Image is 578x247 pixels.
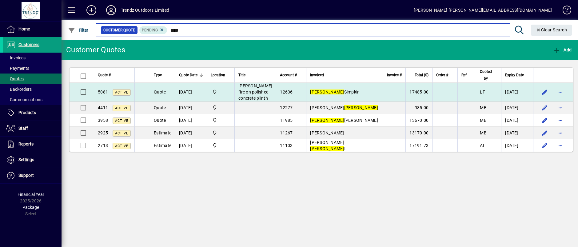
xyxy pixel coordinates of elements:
[480,68,492,82] span: Quoted by
[98,118,108,123] span: 3958
[310,146,344,151] em: [PERSON_NAME]
[211,142,231,149] span: New Plymouth
[480,130,487,135] span: MB
[68,28,89,33] span: Filter
[98,130,108,135] span: 2925
[18,110,36,115] span: Products
[553,47,572,52] span: Add
[238,83,272,101] span: [PERSON_NAME] fire on polished concrete plinth
[98,105,108,110] span: 4411
[310,90,344,94] em: [PERSON_NAME]
[103,27,135,33] span: Customer Quote
[436,72,454,78] div: Order #
[461,72,472,78] div: Ref
[480,118,487,123] span: MB
[154,105,166,110] span: Quote
[540,115,549,125] button: Edit
[540,128,549,138] button: Edit
[436,72,448,78] span: Order #
[556,128,565,138] button: More options
[3,53,62,63] a: Invoices
[18,126,28,131] span: Staff
[175,114,207,127] td: [DATE]
[405,139,432,152] td: 17191.73
[179,72,203,78] div: Quote Date
[211,89,231,95] span: New Plymouth
[18,26,30,31] span: Home
[461,72,467,78] span: Ref
[415,72,429,78] span: Total ($)
[238,72,245,78] span: Title
[115,90,128,94] span: Active
[405,114,432,127] td: 13670.00
[540,103,549,113] button: Edit
[556,103,565,113] button: More options
[3,63,62,74] a: Payments
[18,141,34,146] span: Reports
[82,5,101,16] button: Add
[154,90,166,94] span: Quote
[175,127,207,139] td: [DATE]
[6,76,24,81] span: Quotes
[211,117,231,124] span: New Plymouth
[18,157,34,162] span: Settings
[387,72,402,78] span: Invoice #
[280,90,293,94] span: 12636
[22,205,39,210] span: Package
[310,118,378,123] span: [PERSON_NAME]
[3,152,62,168] a: Settings
[3,105,62,121] a: Products
[310,130,344,135] span: [PERSON_NAME]
[121,5,169,15] div: Trendz Outdoors Limited
[558,1,570,21] a: Knowledge Base
[6,97,42,102] span: Communications
[115,119,128,123] span: Active
[101,5,121,16] button: Profile
[98,90,108,94] span: 5081
[556,141,565,150] button: More options
[139,26,167,34] mat-chip: Pending Status: Pending
[505,72,529,78] div: Expiry Date
[98,72,131,78] div: Quote #
[531,25,572,36] button: Clear
[154,72,162,78] span: Type
[211,104,231,111] span: New Plymouth
[6,55,26,60] span: Invoices
[175,102,207,114] td: [DATE]
[280,105,293,110] span: 12277
[115,131,128,135] span: Active
[179,72,197,78] span: Quote Date
[3,121,62,136] a: Staff
[480,90,485,94] span: LF
[6,87,32,92] span: Backorders
[501,102,533,114] td: [DATE]
[505,72,524,78] span: Expiry Date
[556,115,565,125] button: More options
[98,72,111,78] span: Quote #
[3,168,62,183] a: Support
[536,27,567,32] span: Clear Search
[280,130,293,135] span: 11267
[310,72,379,78] div: Invoiced
[142,28,158,32] span: Pending
[18,42,39,47] span: Customers
[211,129,231,136] span: New Plymouth
[414,5,552,15] div: [PERSON_NAME] [PERSON_NAME][EMAIL_ADDRESS][DOMAIN_NAME]
[211,72,225,78] span: Location
[480,105,487,110] span: MB
[501,139,533,152] td: [DATE]
[344,105,378,110] em: [PERSON_NAME]
[310,118,344,123] em: [PERSON_NAME]
[154,118,166,123] span: Quote
[556,87,565,97] button: More options
[98,143,108,148] span: 2713
[405,83,432,102] td: 17485.00
[211,72,231,78] div: Location
[310,72,324,78] span: Invoiced
[540,141,549,150] button: Edit
[154,130,171,135] span: Estimate
[552,44,573,55] button: Add
[18,173,34,178] span: Support
[310,140,346,151] span: [PERSON_NAME] t
[501,114,533,127] td: [DATE]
